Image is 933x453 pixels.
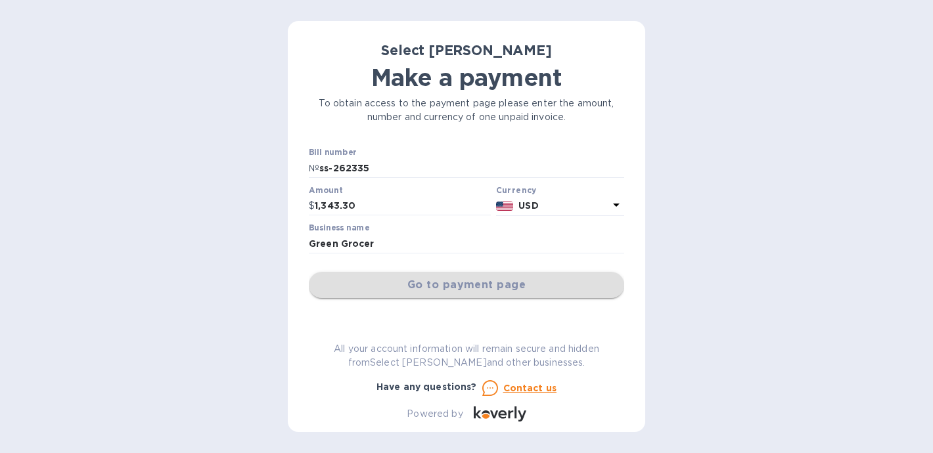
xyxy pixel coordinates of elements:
[407,407,463,421] p: Powered by
[309,199,315,213] p: $
[319,158,624,178] input: Enter bill number
[309,225,369,232] label: Business name
[309,186,342,194] label: Amount
[376,381,477,392] b: Have any questions?
[381,42,552,58] b: Select [PERSON_NAME]
[309,234,624,253] input: Enter business name
[315,196,491,216] input: 0.00
[309,97,624,124] p: To obtain access to the payment page please enter the amount, number and currency of one unpaid i...
[496,185,537,195] b: Currency
[421,315,511,326] b: You can pay using:
[496,202,514,211] img: USD
[309,149,356,157] label: Bill number
[309,162,319,175] p: №
[518,200,538,211] b: USD
[503,383,557,393] u: Contact us
[309,64,624,91] h1: Make a payment
[309,342,624,370] p: All your account information will remain secure and hidden from Select [PERSON_NAME] and other bu...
